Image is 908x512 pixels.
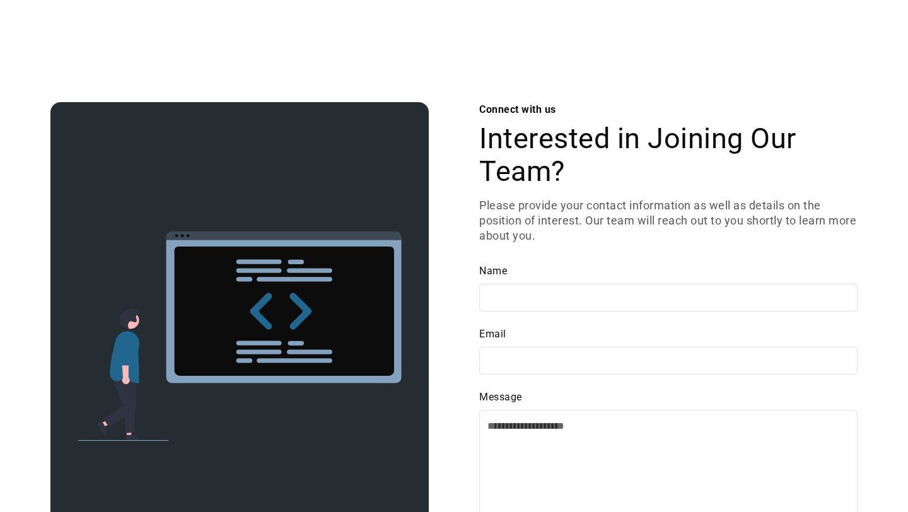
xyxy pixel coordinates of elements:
label: Message [479,390,858,405]
div: Connect with us [479,102,858,117]
label: Name [479,264,858,279]
h2: Interested in Joining Our Team? [479,122,858,188]
label: Email [479,327,858,342]
p: Please provide your contact information as well as details on the position of interest. Our team ... [479,198,858,243]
